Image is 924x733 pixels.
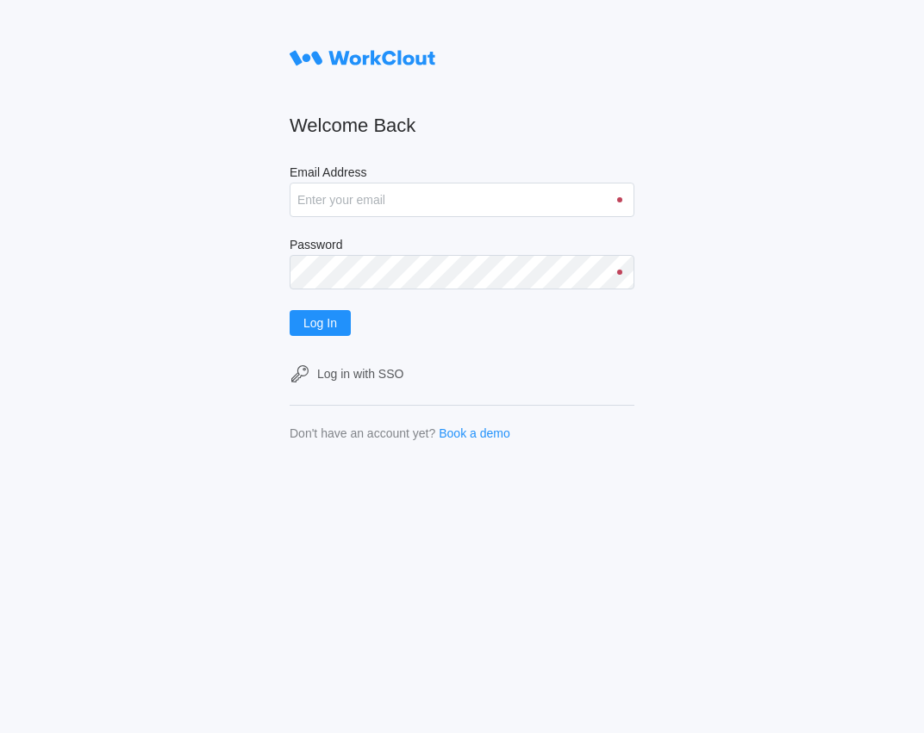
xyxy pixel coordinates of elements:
h2: Welcome Back [290,114,634,138]
button: Log In [290,310,351,336]
label: Password [290,238,634,255]
a: Book a demo [439,426,510,440]
label: Email Address [290,165,634,183]
a: Log in with SSO [290,363,634,384]
span: Log In [303,317,337,329]
div: Don't have an account yet? [290,426,435,440]
div: Log in with SSO [317,367,403,381]
input: Enter your email [290,183,634,217]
